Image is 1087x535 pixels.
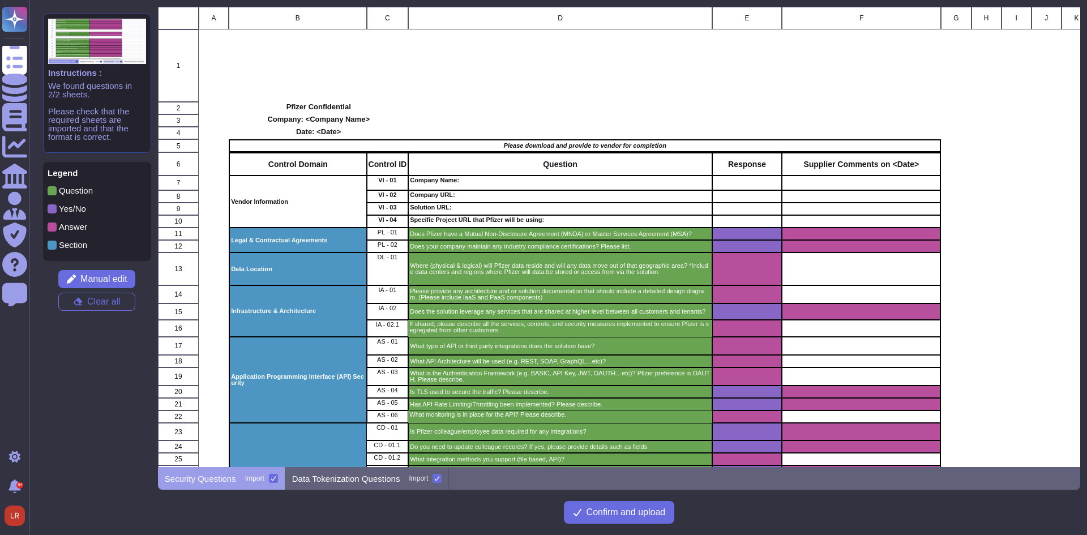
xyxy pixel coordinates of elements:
span: B [296,15,300,22]
span: J [1045,15,1048,22]
p: VI - 04 [368,217,406,223]
p: Question [410,160,711,168]
p: What monitoring is in place for the API? Please describe. [409,412,711,418]
p: Do you need to update colleague records? If yes, please provide details such as fields [410,444,711,450]
p: Pfizer Confidential [230,103,407,110]
p: PL - 02 [368,242,406,248]
p: Response [714,160,780,168]
p: IA - 02 [368,305,406,311]
p: Where (physical & logical) will Pfizer data reside and will any data move out of that geographic ... [410,263,711,275]
span: K [1074,15,1079,22]
p: Security Questions [165,474,236,483]
span: Manual edit [80,275,127,284]
div: 17 [158,337,199,355]
p: Control Domain [231,160,365,168]
p: DL - 01 [368,254,406,260]
div: 10 [158,215,199,228]
div: 24 [158,440,199,453]
p: Does Pfizer have a Mutual Non-Disclosure Agreement (MNDA) or Master Services Agreement (MSA)? [410,231,711,237]
p: Solution URL: [410,204,711,211]
p: Infrastructure & Architecture [231,308,365,314]
p: AS - 05 [368,400,406,406]
div: 5 [158,139,199,152]
span: A [211,15,216,22]
p: We found questions in 2/2 sheets. Please check that the required sheets are imported and that the... [48,82,146,141]
p: VI - 03 [368,204,406,211]
p: Data Location [231,266,365,272]
div: 20 [158,386,199,398]
p: Please download and provide to vendor for completion [231,143,939,149]
div: 21 [158,398,199,410]
div: 1 [158,29,199,102]
p: Date: <Date> [230,128,407,135]
p: AS - 01 [368,339,406,345]
div: grid [158,7,1080,467]
p: What API Architecture will be used (e.g. REST, SOAP, GraphQL…etc)? [410,358,711,365]
p: Has API Rate Limiting/Throttling been implemented? Please describe. [410,401,711,408]
button: Manual edit [58,270,135,288]
p: AS - 03 [368,369,406,375]
div: 6 [158,152,199,176]
div: 26 [158,465,199,478]
img: user [5,506,25,526]
p: What type of API or third party integrations does the solution have? [410,343,711,349]
span: Confirm and upload [587,508,666,517]
img: instruction [48,19,146,64]
button: Clear all [58,293,135,311]
p: Is TLS used to secure the traffic? Please describe. [410,389,711,395]
p: AS - 06 [368,412,406,418]
p: Supplier Comments on <Date> [784,160,939,168]
p: Section [59,241,87,249]
div: 2 [158,102,199,114]
p: Legal & Contractual Agreements [231,237,365,243]
div: Import [245,475,264,482]
span: F [859,15,863,22]
p: Company URL: [410,192,711,198]
p: PL - 01 [368,229,406,236]
span: E [744,15,749,22]
p: IA - 02.1 [368,322,406,328]
p: Data Tokenization Questions [292,474,400,483]
span: C [385,15,390,22]
p: Control ID [368,160,406,168]
div: 9 [158,203,199,215]
span: I [1015,15,1017,22]
p: Question [59,186,93,195]
div: 23 [158,423,199,440]
p: Yes/No [59,204,86,213]
span: Clear all [87,297,121,306]
div: 18 [158,355,199,367]
div: 4 [158,127,199,139]
p: CD - 01.2 [367,455,406,461]
p: Company: <Company Name> [230,115,407,123]
button: Confirm and upload [564,501,675,524]
div: 14 [158,285,199,303]
div: 8 [158,190,199,203]
div: 15 [158,303,199,320]
div: Import [409,475,428,482]
div: 7 [158,176,199,190]
div: 9+ [16,482,23,489]
div: 16 [158,320,199,337]
div: 11 [158,228,199,240]
p: Instructions : [48,69,146,77]
div: 12 [158,240,199,252]
div: 13 [158,252,199,285]
p: AS - 02 [368,357,406,363]
p: Is Pfizer colleague/employee data required for any integrations? [410,429,711,435]
p: What is the Authentication Framework (e.g. BASIC, API Key, JWT, OAUTH…etc)? Pfizer preference is ... [410,370,711,383]
span: G [953,15,958,22]
p: VI - 01 [368,177,406,183]
div: 25 [158,453,199,465]
button: user [2,503,33,528]
p: Legend [48,169,147,177]
p: Application Programming Interface (API) Security [231,374,365,386]
p: Does your company maintain any industry compliance certifications? Please list. [410,243,711,250]
p: VI - 02 [368,192,406,198]
p: If shared, please describe all the services, controls, and security measures implemented to ensur... [409,321,711,333]
p: Specific Project URL that Pfizer will be using: [410,217,711,223]
p: CD - 01 [367,425,406,431]
p: AS - 04 [368,387,406,393]
div: 19 [158,367,199,386]
p: CD - 01.1 [367,442,406,448]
